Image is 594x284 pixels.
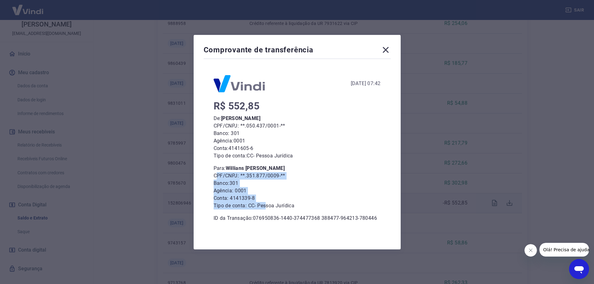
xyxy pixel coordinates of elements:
[214,165,381,172] p: Para:
[4,4,52,9] span: Olá! Precisa de ajuda?
[214,100,260,112] span: R$ 552,85
[524,244,537,257] iframe: Fechar mensagem
[214,214,381,222] p: ID da Transação: 076950836-1440-374477368 388477-964213-780446
[214,115,381,122] p: De:
[214,180,381,187] p: Banco: 301
[214,137,381,145] p: Agência: 0001
[214,130,381,137] p: Banco: 301
[214,122,381,130] p: CPF/CNPJ: **.050.437/0001-**
[221,115,260,121] b: [PERSON_NAME]
[226,165,285,171] b: Willians [PERSON_NAME]
[214,195,381,202] p: Conta: 4141339-8
[351,80,381,87] div: [DATE] 07:42
[214,172,381,180] p: CPF/CNPJ: **.351.877/0009-**
[539,243,589,257] iframe: Mensagem da empresa
[214,202,381,209] p: Tipo de conta: CC - Pessoa Jurídica
[214,187,381,195] p: Agência: 0001
[214,145,381,152] p: Conta: 4141605-6
[569,259,589,279] iframe: Botão para abrir a janela de mensagens
[204,45,391,57] div: Comprovante de transferência
[214,152,381,160] p: Tipo de conta: CC - Pessoa Jurídica
[214,75,265,92] img: Logo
